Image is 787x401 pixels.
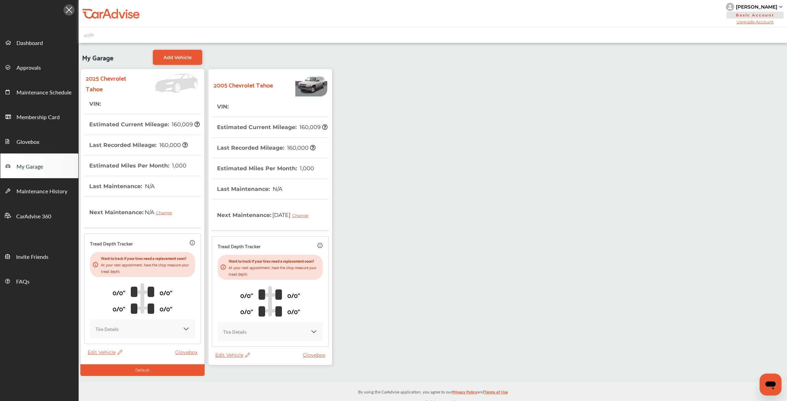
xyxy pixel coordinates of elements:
a: Glovebox [175,349,201,355]
th: VIN : [217,96,230,117]
p: 0/0" [287,290,300,300]
span: My Garage [82,50,113,65]
th: Last Recorded Mileage : [89,135,188,155]
p: By using the CarAdvise application, you agree to our and [79,388,787,395]
th: Next Maintenance : [217,199,313,230]
span: 160,009 [298,124,328,130]
p: 0/0" [240,306,253,317]
th: Estimated Miles Per Month : [217,158,314,179]
p: Tread Depth Tracker [218,242,261,250]
span: CarAdvise 360 [16,212,51,221]
th: Estimated Current Mileage : [217,117,328,137]
span: Upgrade Account [726,19,784,24]
div: [PERSON_NAME] [736,4,777,10]
p: At your next appointment, have the shop measure your tread depth. [101,261,192,274]
img: KOKaJQAAAABJRU5ErkJggg== [310,328,317,335]
a: Maintenance Schedule [0,79,78,104]
span: Invite Friends [16,253,48,262]
span: Glovebox [16,138,39,147]
img: Icon.5fd9dcc7.svg [64,4,75,15]
img: KOKaJQAAAABJRU5ErkJggg== [183,325,190,332]
span: Maintenance Schedule [16,88,71,97]
img: sCxJUJ+qAmfqhQGDUl18vwLg4ZYJ6CxN7XmbOMBAAAAAElFTkSuQmCC [779,6,783,8]
p: At your next appointment, have the shop measure your tread depth. [229,264,320,277]
iframe: Button to launch messaging window [760,374,782,396]
p: 0/0" [240,290,253,300]
th: Last Recorded Mileage : [217,138,316,158]
span: Edit Vehicle [215,352,250,358]
p: 0/0" [160,287,172,298]
th: Last Maintenance : [217,179,282,199]
p: Tread Depth Tracker [90,239,133,247]
span: Maintenance History [16,187,67,196]
p: 0/0" [160,303,172,314]
span: N/A [144,183,155,190]
img: placeholder_car.fcab19be.svg [84,31,94,39]
a: Terms of Use [484,388,508,399]
a: Privacy Policy [452,388,477,399]
a: Glovebox [0,129,78,153]
p: 0/0" [287,306,300,317]
a: Maintenance History [0,178,78,203]
p: Want to track if your tires need a replacement soon? [229,257,320,264]
div: Default [80,364,205,376]
p: Want to track if your tires need a replacement soon? [101,255,192,261]
a: Glovebox [303,352,329,358]
div: Change [292,213,312,218]
th: Estimated Miles Per Month : [89,156,186,176]
p: 0/0" [113,303,125,314]
p: 0/0" [113,287,125,298]
img: tire_track_logo.b900bcbc.svg [131,283,154,314]
span: 1,000 [299,165,314,172]
strong: 2025 Chevrolet Tahoe [86,72,133,94]
a: Dashboard [0,30,78,55]
span: Membership Card [16,113,60,122]
th: Estimated Current Mileage : [89,114,200,135]
p: Tire Details [95,325,119,333]
span: 160,000 [158,142,188,148]
strong: 2005 Chevrolet Tahoe [214,79,273,90]
a: Membership Card [0,104,78,129]
span: 160,000 [286,145,316,151]
img: Vehicle [273,72,327,96]
img: knH8PDtVvWoAbQRylUukY18CTiRevjo20fAtgn5MLBQj4uumYvk2MzTtcAIzfGAtb1XOLVMAvhLuqoNAbL4reqehy0jehNKdM... [726,3,734,11]
a: Approvals [0,55,78,79]
span: Approvals [16,64,41,72]
span: FAQs [16,277,30,286]
span: Dashboard [16,39,43,48]
span: Basic Account [727,12,784,19]
span: Edit Vehicle [88,349,122,355]
th: VIN : [89,94,102,114]
th: Last Maintenance : [89,176,155,196]
a: Add Vehicle [153,50,202,65]
img: Vehicle [133,74,201,93]
span: 160,009 [171,121,200,128]
p: Tire Details [223,328,247,335]
span: My Garage [16,162,43,171]
img: tire_track_logo.b900bcbc.svg [259,286,282,317]
span: N/A [272,186,282,192]
span: [DATE] [271,206,313,224]
span: Add Vehicle [163,55,192,60]
a: My Garage [0,153,78,178]
span: 1,000 [171,162,186,169]
div: Change [156,210,175,215]
span: N/A [144,204,177,221]
th: Next Maintenance : [89,197,177,228]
